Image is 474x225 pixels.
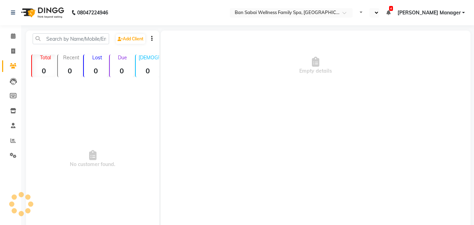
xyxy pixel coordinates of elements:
[386,9,390,16] a: 4
[111,54,134,61] p: Due
[77,3,108,22] b: 08047224946
[116,34,145,44] a: Add Client
[136,66,160,75] strong: 0
[398,9,461,16] span: [PERSON_NAME] Manager
[18,3,66,22] img: logo
[161,31,470,101] div: Empty details
[33,33,109,44] input: Search by Name/Mobile/Email/Code
[35,54,56,61] p: Total
[61,54,82,61] p: Recent
[139,54,160,61] p: [DEMOGRAPHIC_DATA]
[87,54,108,61] p: Lost
[84,66,108,75] strong: 0
[32,66,56,75] strong: 0
[389,6,393,11] span: 4
[110,66,134,75] strong: 0
[58,66,82,75] strong: 0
